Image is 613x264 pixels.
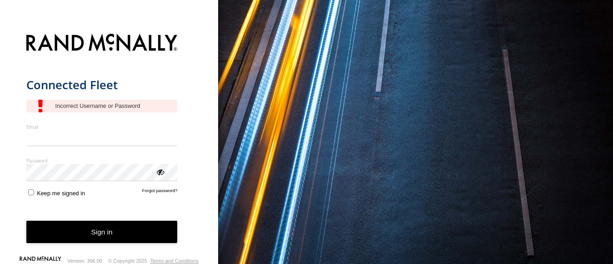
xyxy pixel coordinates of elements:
div: © Copyright 2025 - [108,258,199,264]
h1: Connected Fleet [26,77,178,92]
a: Terms and Conditions [150,258,199,264]
input: Keep me signed in [28,189,34,195]
a: Forgot password? [142,188,178,197]
label: Password [26,157,178,164]
img: Rand McNally [26,32,178,55]
label: Email [26,123,178,130]
div: ViewPassword [155,167,164,176]
button: Sign in [26,221,178,243]
div: Version: 306.00 [68,258,102,264]
form: main [26,28,192,258]
span: Keep me signed in [37,190,85,197]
